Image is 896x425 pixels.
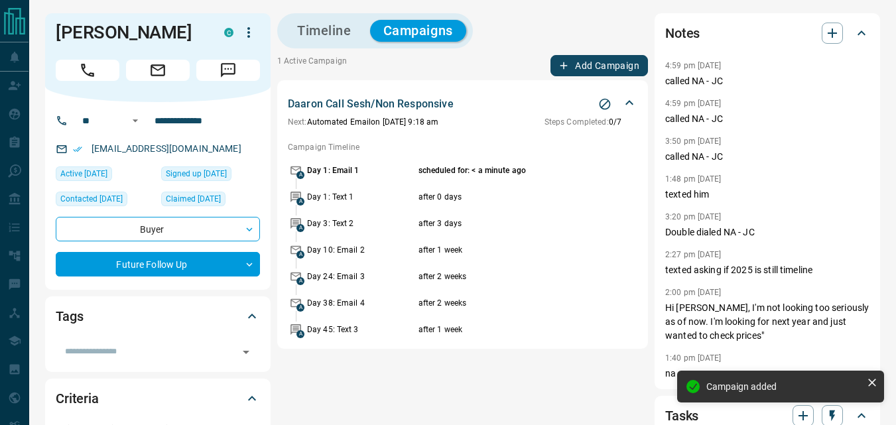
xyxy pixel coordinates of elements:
[127,113,143,129] button: Open
[665,99,722,108] p: 4:59 pm [DATE]
[60,192,123,206] span: Contacted [DATE]
[296,171,304,179] span: A
[544,117,609,127] span: Steps Completed:
[307,297,415,309] p: Day 38: Email 4
[73,145,82,154] svg: Email Verified
[296,198,304,206] span: A
[665,212,722,221] p: 3:20 pm [DATE]
[296,251,304,259] span: A
[665,174,722,184] p: 1:48 pm [DATE]
[665,17,869,49] div: Notes
[418,164,598,176] p: scheduled for: < a minute ago
[56,60,119,81] span: Call
[665,367,869,381] p: na
[418,217,598,229] p: after 3 days
[665,23,700,44] h2: Notes
[544,116,621,128] p: 0 / 7
[288,141,637,153] p: Campaign Timeline
[307,271,415,282] p: Day 24: Email 3
[277,55,347,76] p: 1 Active Campaign
[307,217,415,229] p: Day 3: Text 2
[56,388,99,409] h2: Criteria
[665,250,722,259] p: 2:27 pm [DATE]
[161,192,260,210] div: Sat Jan 06 2024
[418,191,598,203] p: after 0 days
[665,112,869,126] p: called NA - JC
[418,244,598,256] p: after 1 week
[60,167,107,180] span: Active [DATE]
[161,166,260,185] div: Sat Jan 06 2024
[196,60,260,81] span: Message
[418,324,598,335] p: after 1 week
[56,22,204,43] h1: [PERSON_NAME]
[595,94,615,114] button: Stop Campaign
[665,288,722,297] p: 2:00 pm [DATE]
[370,20,466,42] button: Campaigns
[296,224,304,232] span: A
[307,191,415,203] p: Day 1: Text 1
[56,300,260,332] div: Tags
[126,60,190,81] span: Email
[665,188,869,202] p: texted him
[418,297,598,309] p: after 2 weeks
[706,381,862,392] div: Campaign added
[418,271,598,282] p: after 2 weeks
[56,217,260,241] div: Buyer
[550,55,648,76] button: Add Campaign
[665,137,722,146] p: 3:50 pm [DATE]
[237,343,255,361] button: Open
[284,20,365,42] button: Timeline
[56,192,155,210] div: Mon Jan 27 2025
[288,116,438,128] p: Automated Email on [DATE] 9:18 am
[307,244,415,256] p: Day 10: Email 2
[665,150,869,164] p: called NA - JC
[56,166,155,185] div: Sat Jan 06 2024
[296,330,304,338] span: A
[665,61,722,70] p: 4:59 pm [DATE]
[224,28,233,37] div: condos.ca
[56,252,260,276] div: Future Follow Up
[56,306,83,327] h2: Tags
[288,117,307,127] span: Next:
[296,304,304,312] span: A
[288,93,637,131] div: Daaron Call Sesh/Non ResponsiveStop CampaignNext:Automated Emailon [DATE] 9:18 amSteps Completed:0/7
[665,225,869,239] p: Double dialed NA - JC
[665,263,869,277] p: texted asking if 2025 is still timeline
[307,164,415,176] p: Day 1: Email 1
[166,167,227,180] span: Signed up [DATE]
[288,96,454,112] p: Daaron Call Sesh/Non Responsive
[665,301,869,343] p: Hi [PERSON_NAME], I'm not looking too seriously as of now. I'm looking for next year and just wan...
[307,324,415,335] p: Day 45: Text 3
[665,353,722,363] p: 1:40 pm [DATE]
[166,192,221,206] span: Claimed [DATE]
[296,277,304,285] span: A
[665,74,869,88] p: called NA - JC
[92,143,241,154] a: [EMAIL_ADDRESS][DOMAIN_NAME]
[56,383,260,414] div: Criteria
